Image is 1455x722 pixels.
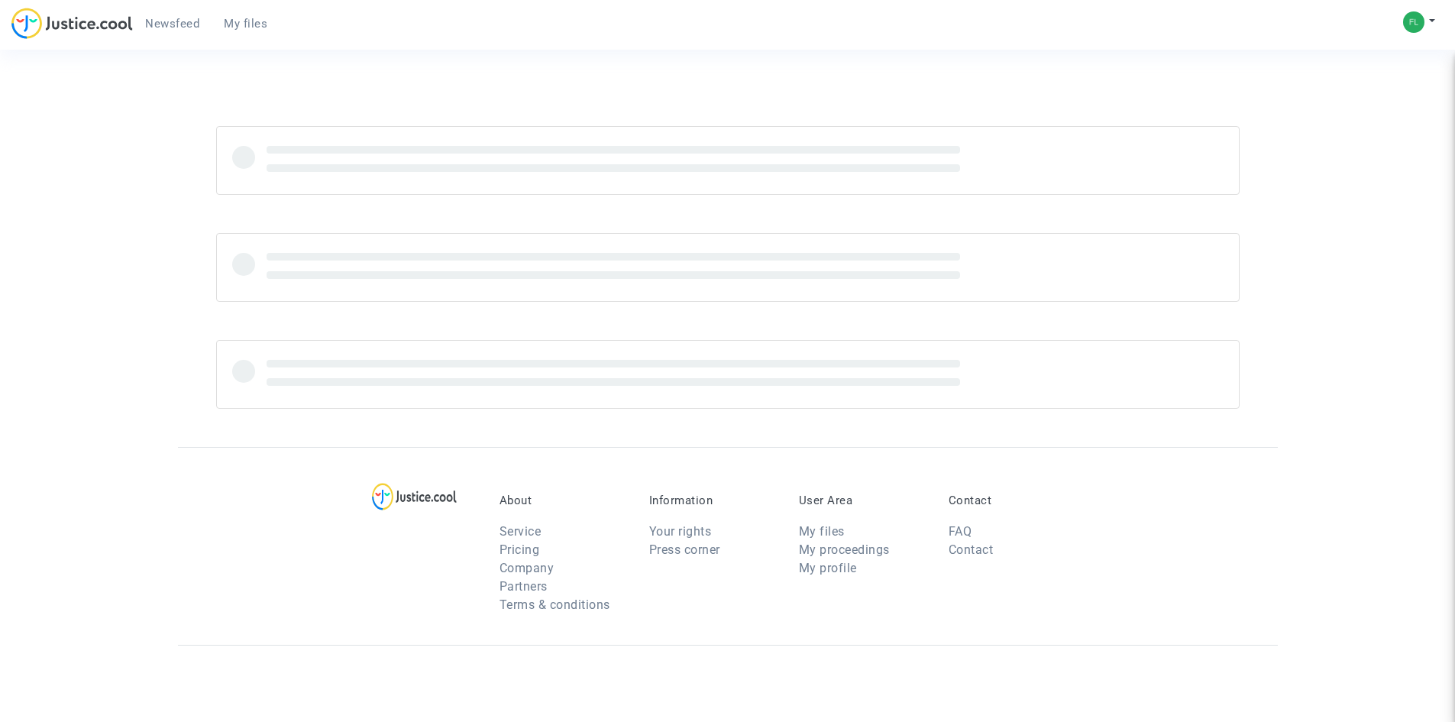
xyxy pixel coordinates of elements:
p: Contact [949,494,1075,507]
a: Contact [949,542,994,557]
a: Partners [500,579,548,594]
a: Terms & conditions [500,597,610,612]
a: My proceedings [799,542,890,557]
a: Press corner [649,542,720,557]
p: Information [649,494,776,507]
a: Company [500,561,555,575]
span: Newsfeed [145,17,199,31]
a: Pricing [500,542,540,557]
p: User Area [799,494,926,507]
a: FAQ [949,524,972,539]
a: My profile [799,561,857,575]
a: Newsfeed [133,12,212,35]
img: jc-logo.svg [11,8,133,39]
img: logo-lg.svg [372,483,457,510]
a: My files [799,524,845,539]
img: 27626d57a3ba4a5b969f53e3f2c8e71c [1403,11,1424,33]
p: About [500,494,626,507]
a: Your rights [649,524,712,539]
a: My files [212,12,280,35]
a: Service [500,524,542,539]
span: My files [224,17,267,31]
